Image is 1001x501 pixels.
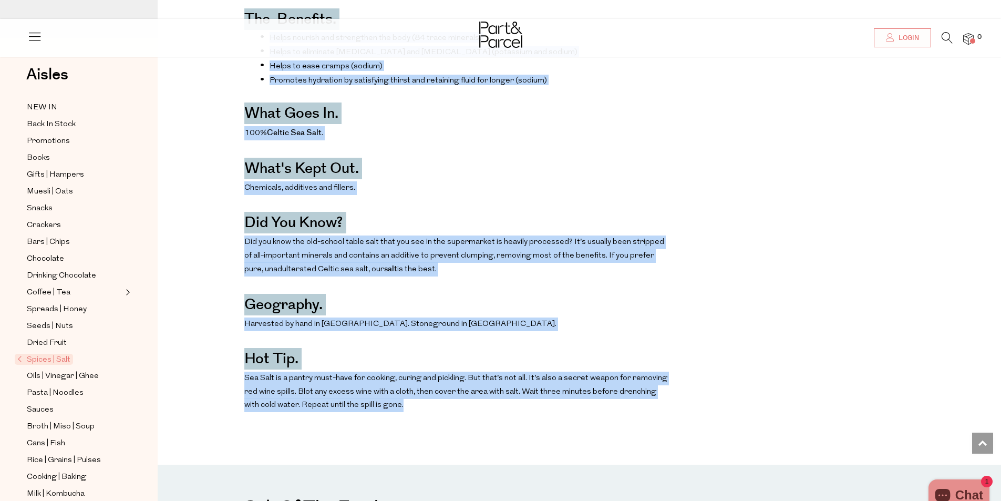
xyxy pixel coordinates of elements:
[27,169,84,181] span: Gifts | Hampers
[27,303,87,316] span: Spreads | Honey
[27,253,64,265] span: Chocolate
[15,354,73,365] span: Spices | Salt
[244,357,298,364] h4: Hot tip.
[27,219,122,232] a: Crackers
[27,252,122,265] a: Chocolate
[27,487,122,500] a: Milk | Kombucha
[27,454,101,467] span: Rice | Grains | Pulses
[244,126,670,140] p: 100% .
[260,75,670,85] li: Promotes hydration by satisfying thirst and retaining fluid for longer (sodium)
[244,320,556,328] span: Harvested by hand in [GEOGRAPHIC_DATA]. Stoneground in [GEOGRAPHIC_DATA].
[26,63,68,86] span: Aisles
[27,168,122,181] a: Gifts | Hampers
[27,370,122,383] a: Oils | Vinegar | Ghee
[244,181,670,195] p: Chemicals, additives and fillers.
[27,420,122,433] a: Broth | Miso | Soup
[244,372,670,412] p: Sea Salt is a pantry must-have for cooking, curing and pickling. But that’s not all. It’s also a ...
[260,60,670,71] li: Helps to ease cramps (sodium)
[27,404,54,416] span: Sauces
[27,336,122,350] a: Dried Fruit
[244,221,343,228] h4: Did you know?
[27,101,57,114] span: NEW IN
[244,17,336,25] h4: The benefits.
[27,236,122,249] a: Bars | Chips
[244,236,670,277] p: Did you know the old-school table salt that you see in the supermarket is heavily processed? It’s...
[963,33,974,44] a: 0
[27,270,96,282] span: Drinking Chocolate
[27,135,122,148] a: Promotions
[27,471,122,484] a: Cooking | Baking
[27,219,61,232] span: Crackers
[27,437,65,450] span: Cans | Fish
[123,286,130,299] button: Expand/Collapse Coffee | Tea
[874,28,931,47] a: Login
[27,151,122,165] a: Books
[27,236,70,249] span: Bars | Chips
[27,488,85,500] span: Milk | Kombucha
[27,387,84,400] span: Pasta | Noodles
[27,152,50,165] span: Books
[244,167,359,174] h4: What's kept out.
[27,421,95,433] span: Broth | Miso | Soup
[27,386,122,400] a: Pasta | Noodles
[267,127,322,138] strong: Celtic Sea Salt
[26,67,68,93] a: Aisles
[27,286,122,299] a: Coffee | Tea
[384,263,397,274] a: salt
[27,337,67,350] span: Dried Fruit
[27,320,73,333] span: Seeds | Nuts
[27,471,86,484] span: Cooking | Baking
[27,403,122,416] a: Sauces
[27,320,122,333] a: Seeds | Nuts
[27,454,122,467] a: Rice | Grains | Pulses
[27,437,122,450] a: Cans | Fish
[244,111,338,119] h4: What goes in.
[244,303,323,310] h4: Geography.
[479,22,522,48] img: Part&Parcel
[975,33,984,42] span: 0
[27,287,70,299] span: Coffee | Tea
[27,303,122,316] a: Spreads | Honey
[27,202,122,215] a: Snacks
[27,101,122,114] a: NEW IN
[27,118,76,131] span: Back In Stock
[17,353,122,366] a: Spices | Salt
[27,202,53,215] span: Snacks
[27,135,70,148] span: Promotions
[27,185,122,198] a: Muesli | Oats
[27,269,122,282] a: Drinking Chocolate
[27,118,122,131] a: Back In Stock
[27,186,73,198] span: Muesli | Oats
[896,34,919,43] span: Login
[27,370,99,383] span: Oils | Vinegar | Ghee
